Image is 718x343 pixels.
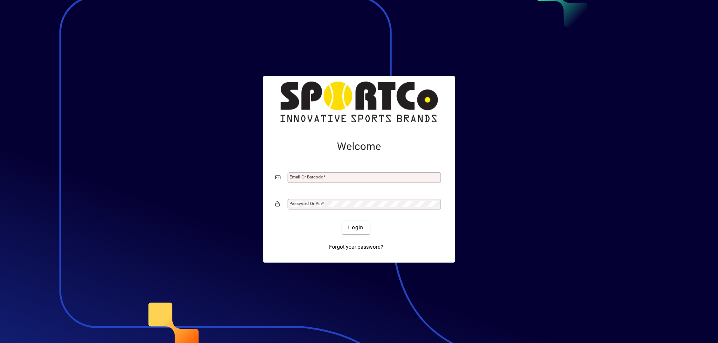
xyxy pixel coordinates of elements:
[329,243,383,251] span: Forgot your password?
[289,201,322,206] mat-label: Password or Pin
[342,221,369,234] button: Login
[348,224,363,232] span: Login
[275,140,443,153] h2: Welcome
[289,174,323,180] mat-label: Email or Barcode
[326,240,386,254] a: Forgot your password?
